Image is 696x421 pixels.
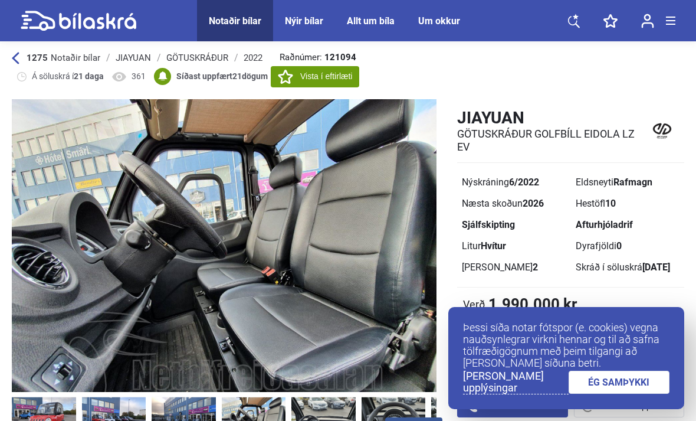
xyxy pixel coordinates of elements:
b: Afturhjóladrif [576,219,633,230]
b: 1.990.000 kr. [488,296,580,312]
div: Hestöfl [576,199,680,208]
div: Dyrafjöldi [576,241,680,251]
b: 21 daga [74,71,104,81]
b: 1275 [27,53,48,63]
div: 2022 [244,53,262,63]
b: 0 [616,240,622,252]
span: Verð [463,298,485,310]
b: 6/2022 [509,177,539,188]
b: [DATE] [642,262,670,273]
div: Litur [462,241,566,251]
p: Þessi síða notar fótspor (e. cookies) vegna nauðsynlegrar virkni hennar og til að safna tölfræðig... [463,322,669,369]
b: 10 [605,198,616,209]
a: Um okkur [418,15,460,27]
h2: GÖTUSKRÁÐUR GOLFBÍLL EIDOLA LZ EV [457,128,641,154]
a: Allt um bíla [347,15,395,27]
a: Nýir bílar [285,15,323,27]
span: Á söluskrá í [32,71,104,82]
a: Notaðir bílar [209,15,261,27]
div: JIAYUAN [116,53,151,63]
h1: JIAYUAN [457,108,641,128]
img: logo JIAYUAN GÖTUSKRÁÐUR GOLFBÍLL EIDOLA LZ EV [641,114,684,148]
a: [PERSON_NAME] upplýsingar [463,370,569,394]
img: user-login.svg [641,14,654,28]
span: Raðnúmer: [280,53,356,62]
b: Sjálfskipting [462,219,515,230]
div: Nýskráning [462,178,566,187]
div: GÖTUSKRÁÐUR [166,53,228,63]
b: Rafmagn [613,177,652,188]
b: 2 [533,262,538,273]
div: Skráð í söluskrá [576,263,680,272]
b: 121094 [324,53,356,62]
div: [PERSON_NAME] [462,263,566,272]
span: 361 [132,71,146,82]
a: ÉG SAMÞYKKI [569,371,670,394]
span: 21 [232,71,242,81]
button: Vista í eftirlæti [271,66,359,87]
div: Næsta skoðun [462,199,566,208]
b: Síðast uppfært dögum [176,71,268,81]
div: Eldsneyti [576,178,680,187]
span: Vista í eftirlæti [300,70,352,83]
b: Hvítur [481,240,506,252]
span: Notaðir bílar [51,53,100,63]
b: 2026 [523,198,544,209]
